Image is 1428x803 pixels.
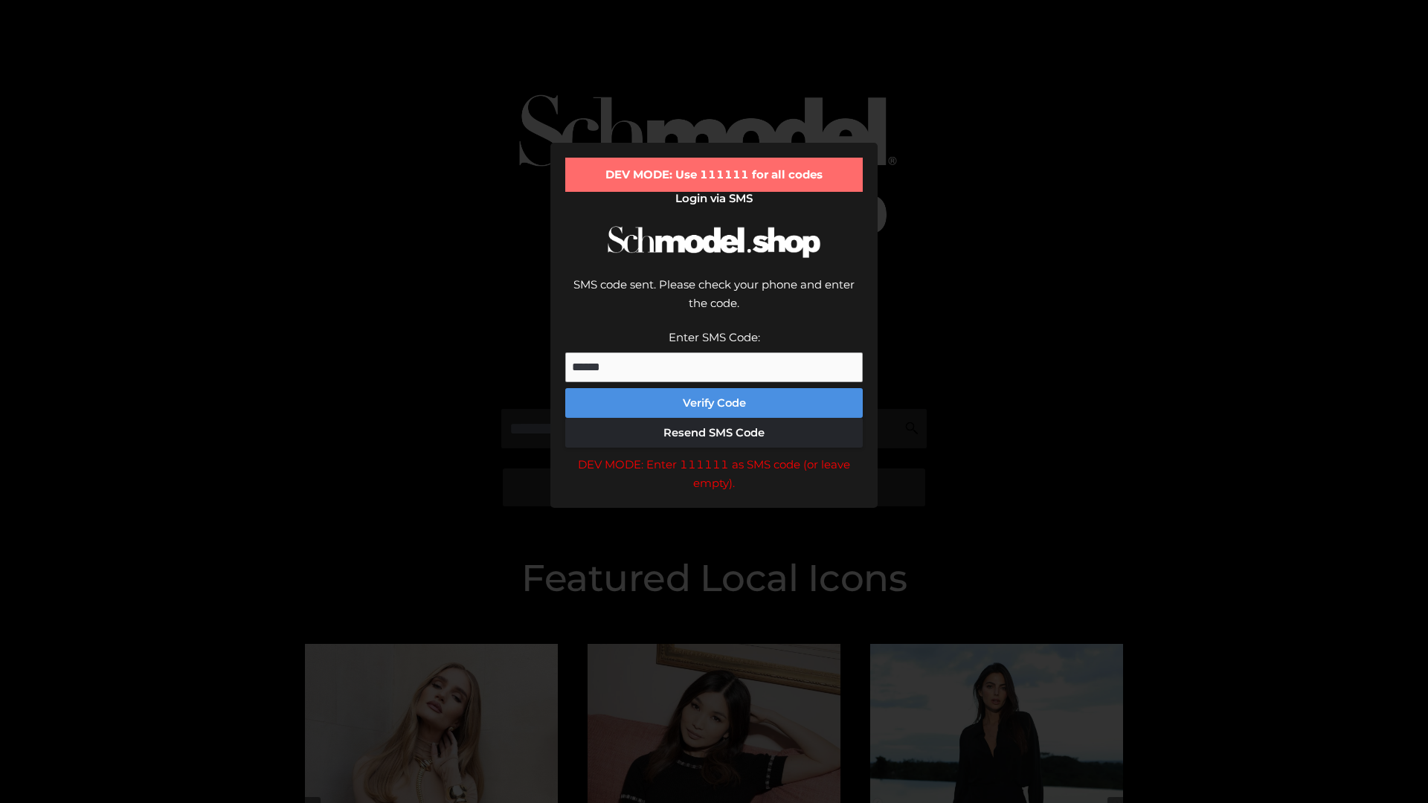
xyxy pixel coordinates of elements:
div: DEV MODE: Use 111111 for all codes [565,158,863,192]
img: Schmodel Logo [602,213,826,271]
label: Enter SMS Code: [669,330,760,344]
div: DEV MODE: Enter 111111 as SMS code (or leave empty). [565,455,863,493]
h2: Login via SMS [565,192,863,205]
button: Verify Code [565,388,863,418]
button: Resend SMS Code [565,418,863,448]
div: SMS code sent. Please check your phone and enter the code. [565,275,863,328]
